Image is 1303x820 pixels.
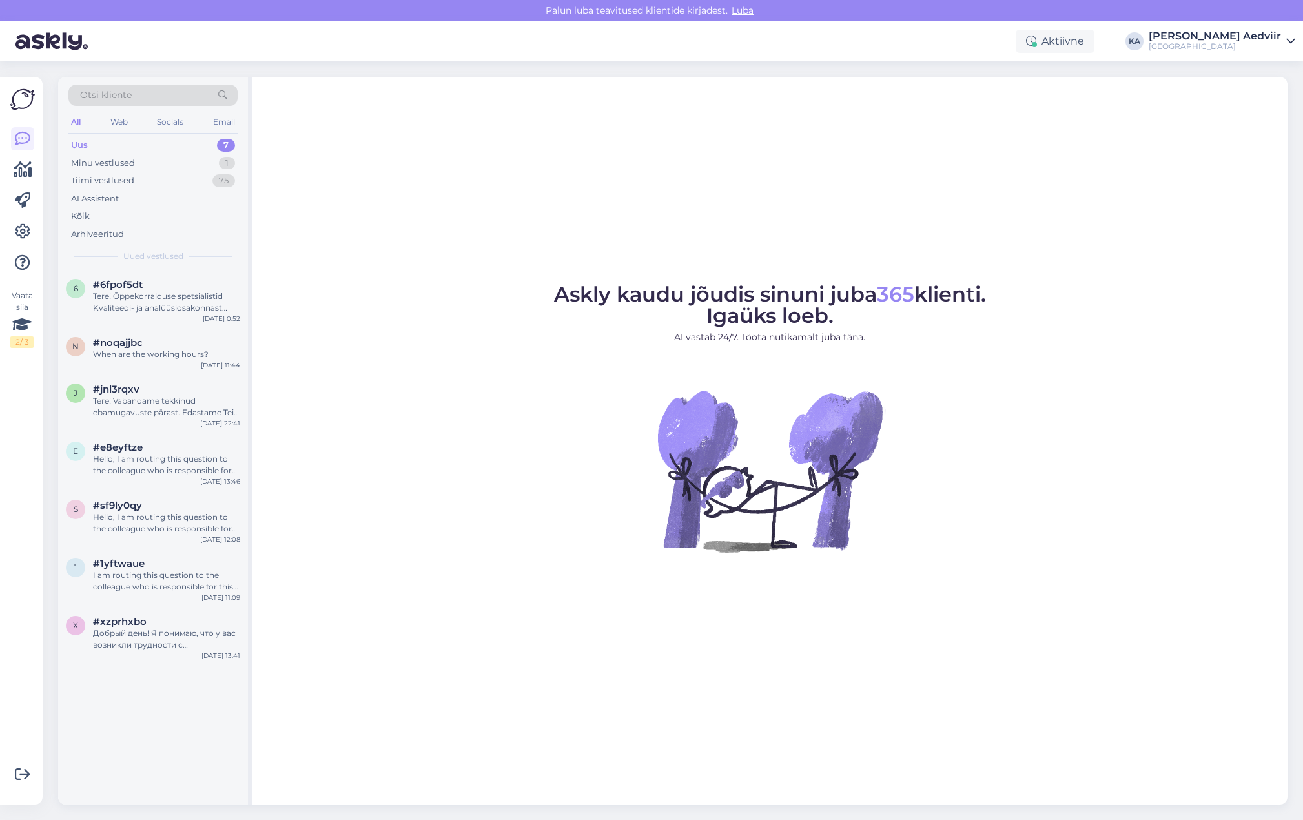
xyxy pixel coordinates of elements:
[93,558,145,569] span: #1yftwaue
[653,354,886,587] img: No Chat active
[217,139,235,152] div: 7
[554,282,986,328] span: Askly kaudu jõudis sinuni juba klienti. Igaüks loeb.
[71,174,134,187] div: Tiimi vestlused
[93,628,240,651] div: Добрый день! Я понимаю, что у вас возникли трудности с регистрацией на курсы. Для решения этой пр...
[10,87,35,112] img: Askly Logo
[93,616,147,628] span: #xzprhxbo
[93,569,240,593] div: I am routing this question to the colleague who is responsible for this topic. The reply might ta...
[554,331,986,344] p: AI vastab 24/7. Tööta nutikamalt juba täna.
[93,442,143,453] span: #e8eyftze
[201,360,240,370] div: [DATE] 11:44
[71,139,88,152] div: Uus
[10,336,34,348] div: 2 / 3
[212,174,235,187] div: 75
[71,210,90,223] div: Kõik
[1125,32,1144,50] div: KA
[200,418,240,428] div: [DATE] 22:41
[73,620,78,630] span: x
[154,114,186,130] div: Socials
[210,114,238,130] div: Email
[71,228,124,241] div: Arhiveeritud
[93,395,240,418] div: Tere! Vabandame tekkinud ebamugavuste pärast. Edastame Teie teate Moodle'i [PERSON_NAME] kohta me...
[93,453,240,477] div: Hello, I am routing this question to the colleague who is responsible for this topic. The reply m...
[877,282,914,307] span: 365
[203,314,240,323] div: [DATE] 0:52
[201,651,240,661] div: [DATE] 13:41
[1149,31,1281,41] div: [PERSON_NAME] Aedviir
[123,251,183,262] span: Uued vestlused
[1016,30,1094,53] div: Aktiivne
[68,114,83,130] div: All
[71,192,119,205] div: AI Assistent
[200,477,240,486] div: [DATE] 13:46
[74,388,77,398] span: j
[72,342,79,351] span: n
[108,114,130,130] div: Web
[1149,41,1281,52] div: [GEOGRAPHIC_DATA]
[200,535,240,544] div: [DATE] 12:08
[728,5,757,16] span: Luba
[10,290,34,348] div: Vaata siia
[93,384,139,395] span: #jnl3rqxv
[74,562,77,572] span: 1
[1149,31,1295,52] a: [PERSON_NAME] Aedviir[GEOGRAPHIC_DATA]
[201,593,240,602] div: [DATE] 11:09
[93,337,143,349] span: #noqajjbc
[73,446,78,456] span: e
[74,504,78,514] span: s
[93,279,143,291] span: #6fpof5dt
[80,88,132,102] span: Otsi kliente
[93,291,240,314] div: Tere! Õppekorralduse spetsialistid Kvaliteedi- ja analüüsiosakonnast oskavad aidata õppeinfosüste...
[219,157,235,170] div: 1
[93,349,240,360] div: When are the working hours?
[74,283,78,293] span: 6
[93,511,240,535] div: Hello, I am routing this question to the colleague who is responsible for this topic. The reply m...
[71,157,135,170] div: Minu vestlused
[93,500,142,511] span: #sf9ly0qy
